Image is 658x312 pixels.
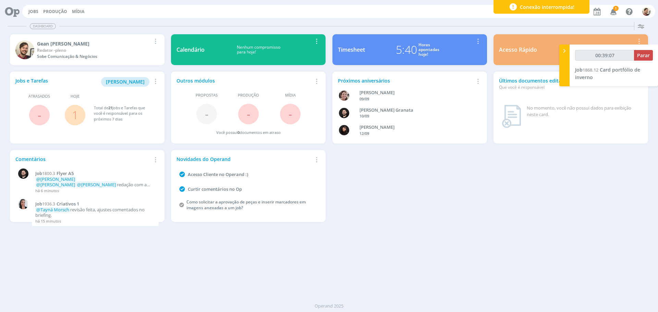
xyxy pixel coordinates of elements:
span: 1868.12 [583,67,598,73]
span: - [247,107,250,121]
img: G [642,7,651,16]
a: Curtir comentários no Op [188,186,242,192]
img: L [339,125,349,135]
span: 10/09 [360,113,369,118]
div: Você possui documentos em atraso [216,130,281,136]
button: Parar [634,50,653,61]
span: [PERSON_NAME] [106,78,145,85]
div: Jobs e Tarefas [15,77,151,87]
span: Card portfólio de inverno [575,66,640,80]
button: [PERSON_NAME] [101,77,149,87]
span: Flyer A5 [57,170,74,176]
img: C [18,199,28,209]
span: 12/09 [360,131,369,136]
img: A [339,90,349,101]
span: 1 [613,6,619,11]
div: Bruno Corralo Granata [360,107,471,114]
span: @[PERSON_NAME] [36,182,75,188]
button: Mídia [70,9,86,14]
span: Dashboard [30,23,56,29]
a: Como solicitar a aprovação de peças e inserir marcadores em imagens anexadas a um job? [186,199,306,211]
div: Horas apontadas hoje! [418,42,439,57]
span: Propostas [196,92,218,98]
div: Acesso Rápido [499,46,537,54]
div: Luana da Silva de Andrade [360,124,471,131]
button: G [642,5,651,17]
div: Aline Beatriz Jackisch [360,89,471,96]
div: Redator -pleno [37,47,151,53]
div: Jobs > [PERSON_NAME] [542,45,635,55]
div: Calendário [176,46,205,54]
div: Que você é responsável [499,84,635,90]
strong: em amarelo [68,187,95,193]
span: - [289,107,292,121]
button: Produção [41,9,69,14]
span: 1936.3 [42,201,55,207]
span: 09/09 [360,96,369,101]
span: 1800.3 [42,171,55,176]
div: Sobe Comunicação & Negócios [37,53,151,60]
span: Parar [637,52,650,59]
span: @[PERSON_NAME] [77,182,116,188]
span: Atrasados [28,93,50,99]
span: - [205,107,208,121]
div: Últimos documentos editados [499,77,635,90]
a: GGean [PERSON_NAME]Redator -plenoSobe Comunicação & Negócios [10,34,164,65]
div: Comentários [15,155,151,163]
div: Total de Jobs e Tarefas que você é responsável para os próximos 7 dias [94,105,152,122]
p: redação com a ordem ajustada [35,177,155,187]
a: [PERSON_NAME] [101,78,149,85]
span: 21 [108,105,112,110]
span: há 6 minutos [35,188,59,193]
span: Conexão interrompida! [520,3,574,11]
div: 5:40 [396,41,417,58]
a: Jobs [28,9,38,14]
img: G [15,40,34,59]
span: @Tayná Morsch [36,207,69,213]
div: No momento, você não possui dados para exibição neste card. [527,105,640,118]
div: Próximos aniversários [338,77,474,84]
a: Job1868.12Card portfólio de inverno [575,66,640,80]
a: Produção [43,9,67,14]
div: Outros módulos [176,77,312,84]
a: Job1800.3Flyer A5 [35,171,155,176]
button: 1 [606,5,620,18]
span: @[PERSON_NAME] [36,176,75,182]
div: Timesheet [338,46,365,54]
span: Produção [238,92,259,98]
span: Criativos 1 [57,201,79,207]
div: Gean Paulo Naue [37,40,151,47]
span: Mídia [285,92,296,98]
span: Hoje [71,93,80,99]
button: Jobs [26,9,40,14]
img: dashboard_not_found.png [502,105,521,128]
div: Novidades do Operand [176,155,312,163]
span: há 15 minutos [35,219,61,224]
a: Job1936.3Criativos 1 [35,201,155,207]
span: 0 [237,130,240,135]
a: Timesheet5:40Horasapontadashoje! [332,34,487,65]
img: B [18,169,28,179]
p: revisão feita, ajustes comentados no briefing. [35,207,155,218]
a: Acesso Cliente no Operand :) [188,171,248,177]
img: B [339,108,349,118]
a: Mídia [72,9,84,14]
span: - [38,108,41,122]
div: Nenhum compromisso para hoje! [205,45,312,55]
a: 1 [72,108,78,122]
